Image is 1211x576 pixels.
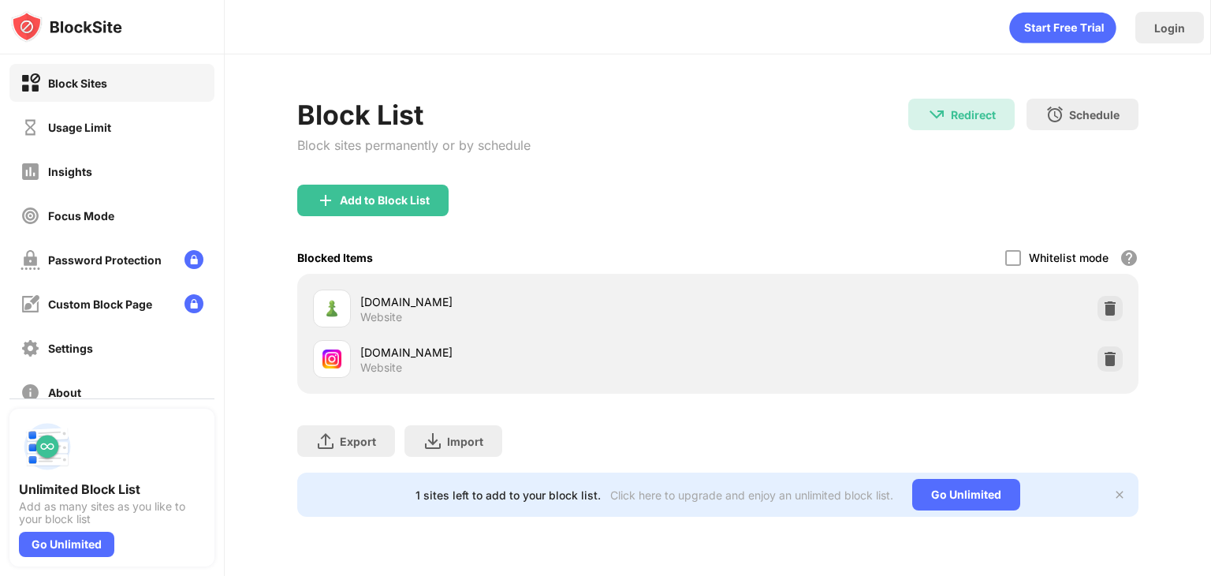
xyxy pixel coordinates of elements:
img: settings-off.svg [20,338,40,358]
div: Export [340,435,376,448]
div: Block Sites [48,77,107,90]
img: favicons [322,299,341,318]
div: Block sites permanently or by schedule [297,137,531,153]
img: focus-off.svg [20,206,40,226]
img: x-button.svg [1113,488,1126,501]
img: time-usage-off.svg [20,118,40,137]
div: Password Protection [48,253,162,267]
div: Go Unlimited [19,532,114,557]
div: Unlimited Block List [19,481,205,497]
div: Settings [48,342,93,355]
div: animation [1009,12,1116,43]
div: Block List [297,99,531,131]
img: insights-off.svg [20,162,40,181]
div: Add as many sites as you like to your block list [19,500,205,526]
img: customize-block-page-off.svg [20,294,40,314]
div: Focus Mode [48,209,114,223]
img: lock-menu.svg [184,294,203,313]
div: [DOMAIN_NAME] [360,294,717,310]
div: Login [1154,21,1185,35]
div: Website [360,361,402,375]
div: Redirect [951,108,996,122]
img: password-protection-off.svg [20,250,40,270]
div: Schedule [1069,108,1120,122]
img: logo-blocksite.svg [11,11,122,43]
img: push-block-list.svg [19,418,76,475]
div: Whitelist mode [1029,251,1109,264]
div: Blocked Items [297,251,373,264]
div: 1 sites left to add to your block list. [415,488,601,502]
img: block-on.svg [20,73,40,93]
img: favicons [322,350,341,368]
div: Insights [48,165,92,178]
div: Go Unlimited [912,479,1020,511]
div: Website [360,310,402,324]
div: Usage Limit [48,121,111,134]
div: Click here to upgrade and enjoy an unlimited block list. [610,488,893,502]
img: lock-menu.svg [184,250,203,269]
div: Add to Block List [340,194,430,207]
div: Custom Block Page [48,297,152,311]
div: About [48,386,81,399]
div: [DOMAIN_NAME] [360,344,717,361]
div: Import [447,435,483,448]
img: about-off.svg [20,383,40,402]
